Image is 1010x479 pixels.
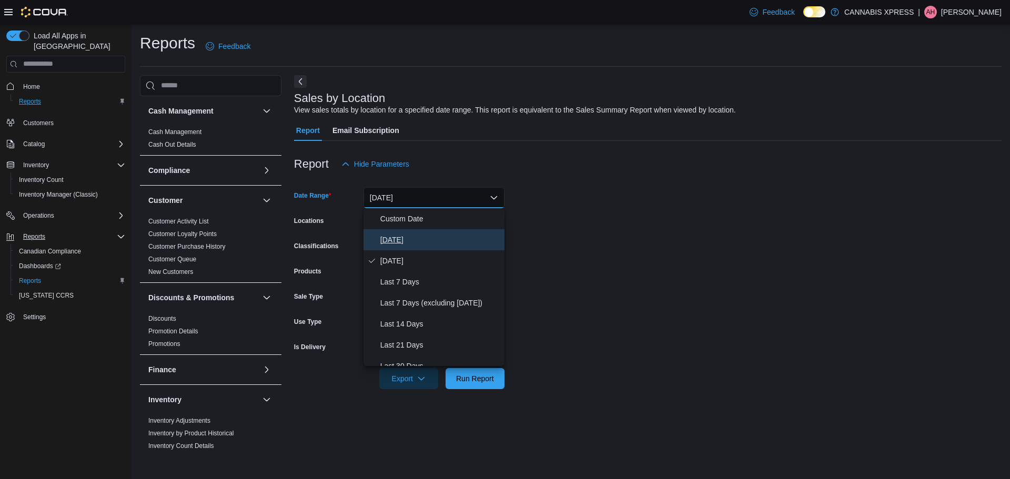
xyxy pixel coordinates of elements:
div: Cash Management [140,126,281,155]
span: Customers [23,119,54,127]
span: Cash Out Details [148,140,196,149]
a: Promotion Details [148,328,198,335]
span: Feedback [762,7,794,17]
label: Locations [294,217,324,225]
span: [DATE] [380,254,500,267]
span: Settings [19,310,125,323]
span: Custom Date [380,212,500,225]
input: Dark Mode [803,6,825,17]
a: Canadian Compliance [15,245,85,258]
label: Is Delivery [294,343,326,351]
span: Canadian Compliance [15,245,125,258]
nav: Complex example [6,75,125,352]
span: Operations [19,209,125,222]
label: Date Range [294,191,331,200]
button: Catalog [19,138,49,150]
span: Reports [15,95,125,108]
a: Settings [19,311,50,323]
button: Catalog [2,137,129,151]
button: Settings [2,309,129,324]
label: Classifications [294,242,339,250]
a: Customer Loyalty Points [148,230,217,238]
span: Last 14 Days [380,318,500,330]
h3: Finance [148,364,176,375]
span: Reports [23,232,45,241]
h3: Report [294,158,329,170]
span: Dark Mode [803,17,804,18]
a: Reports [15,95,45,108]
span: Reports [15,274,125,287]
span: Promotion Details [148,327,198,335]
button: Inventory [2,158,129,172]
p: CANNABIS XPRESS [844,6,914,18]
span: Customer Activity List [148,217,209,226]
div: Customer [140,215,281,282]
button: Operations [19,209,58,222]
span: Settings [23,313,46,321]
h1: Reports [140,33,195,54]
span: Customer Purchase History [148,242,226,251]
a: Inventory by Product Historical [148,430,234,437]
a: Customer Purchase History [148,243,226,250]
a: Promotions [148,340,180,348]
button: Discounts & Promotions [148,292,258,303]
div: Angela Hynes [924,6,937,18]
button: Customer [260,194,273,207]
h3: Compliance [148,165,190,176]
span: [US_STATE] CCRS [19,291,74,300]
button: Run Report [446,368,504,389]
a: Inventory On Hand by Package [148,455,236,462]
span: Dashboards [15,260,125,272]
a: Dashboards [11,259,129,273]
a: Discounts [148,315,176,322]
button: Discounts & Promotions [260,291,273,304]
a: Home [19,80,44,93]
span: Washington CCRS [15,289,125,302]
span: Inventory Adjustments [148,416,210,425]
p: [PERSON_NAME] [941,6,1002,18]
span: Inventory [23,161,49,169]
a: New Customers [148,268,193,276]
span: [DATE] [380,233,500,246]
button: Inventory [148,394,258,405]
a: Cash Out Details [148,141,196,148]
span: Load All Apps in [GEOGRAPHIC_DATA] [29,30,125,52]
a: Inventory Count Details [148,442,214,450]
span: Catalog [23,140,45,148]
button: Compliance [148,165,258,176]
button: Home [2,79,129,94]
span: Home [23,83,40,91]
span: AH [926,6,935,18]
a: Inventory Manager (Classic) [15,188,102,201]
h3: Sales by Location [294,92,386,105]
button: Hide Parameters [337,154,413,175]
button: Canadian Compliance [11,244,129,259]
span: Inventory Manager (Classic) [19,190,98,199]
span: Inventory [19,159,125,171]
a: Feedback [745,2,799,23]
span: Report [296,120,320,141]
span: Run Report [456,373,494,384]
h3: Customer [148,195,183,206]
span: Last 7 Days [380,276,500,288]
span: Reports [19,97,41,106]
div: View sales totals by location for a specified date range. This report is equivalent to the Sales ... [294,105,736,116]
span: Customers [19,116,125,129]
span: Inventory Manager (Classic) [15,188,125,201]
label: Products [294,267,321,276]
a: Customer Activity List [148,218,209,225]
a: Inventory Count [15,174,68,186]
span: Inventory Count [19,176,64,184]
a: Reports [15,274,45,287]
span: Inventory Count Details [148,442,214,450]
span: Last 30 Days [380,360,500,372]
button: Finance [148,364,258,375]
span: Feedback [218,41,250,52]
span: Reports [19,277,41,285]
span: Dashboards [19,262,61,270]
label: Use Type [294,318,321,326]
